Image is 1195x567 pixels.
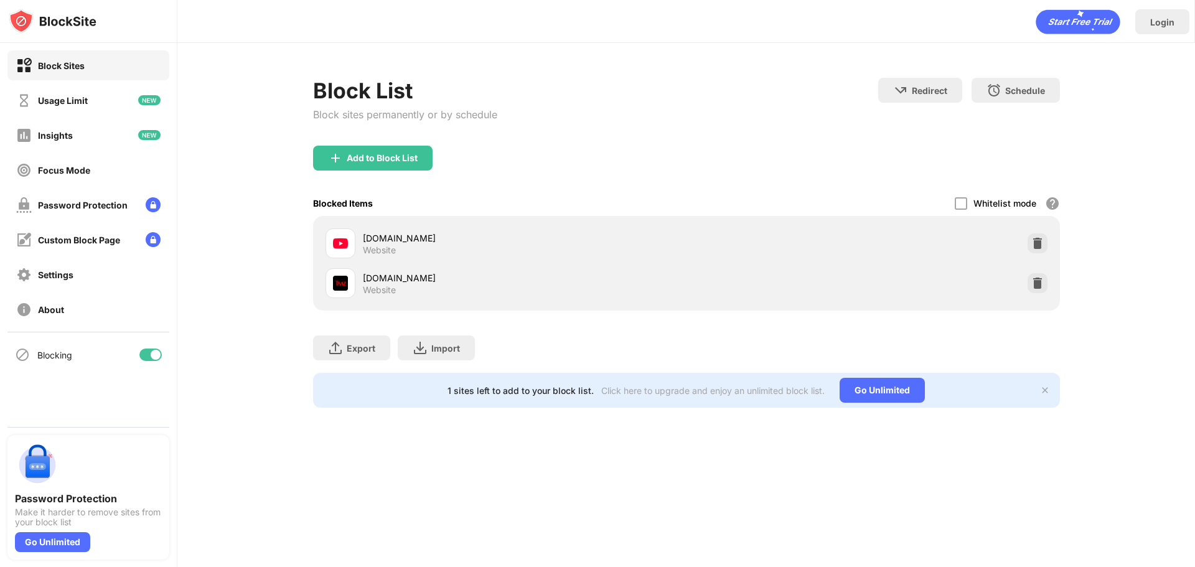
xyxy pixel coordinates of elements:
[1005,85,1045,96] div: Schedule
[37,350,72,360] div: Blocking
[38,304,64,315] div: About
[15,347,30,362] img: blocking-icon.svg
[448,385,594,396] div: 1 sites left to add to your block list.
[363,284,396,296] div: Website
[347,153,418,163] div: Add to Block List
[1150,17,1174,27] div: Login
[912,85,947,96] div: Redirect
[146,232,161,247] img: lock-menu.svg
[138,130,161,140] img: new-icon.svg
[16,232,32,248] img: customize-block-page-off.svg
[38,60,85,71] div: Block Sites
[16,93,32,108] img: time-usage-off.svg
[431,343,460,354] div: Import
[38,165,90,176] div: Focus Mode
[15,443,60,487] img: push-password-protection.svg
[313,78,497,103] div: Block List
[347,343,375,354] div: Export
[15,492,162,505] div: Password Protection
[973,198,1036,209] div: Whitelist mode
[363,245,396,256] div: Website
[363,232,687,245] div: [DOMAIN_NAME]
[38,130,73,141] div: Insights
[16,128,32,143] img: insights-off.svg
[313,198,373,209] div: Blocked Items
[16,162,32,178] img: focus-off.svg
[38,95,88,106] div: Usage Limit
[313,108,497,121] div: Block sites permanently or by schedule
[138,95,161,105] img: new-icon.svg
[1036,9,1120,34] div: animation
[333,236,348,251] img: favicons
[38,200,128,210] div: Password Protection
[9,9,96,34] img: logo-blocksite.svg
[15,507,162,527] div: Make it harder to remove sites from your block list
[601,385,825,396] div: Click here to upgrade and enjoy an unlimited block list.
[1040,385,1050,395] img: x-button.svg
[363,271,687,284] div: [DOMAIN_NAME]
[16,267,32,283] img: settings-off.svg
[16,58,32,73] img: block-on.svg
[38,269,73,280] div: Settings
[16,302,32,317] img: about-off.svg
[15,532,90,552] div: Go Unlimited
[333,276,348,291] img: favicons
[38,235,120,245] div: Custom Block Page
[16,197,32,213] img: password-protection-off.svg
[146,197,161,212] img: lock-menu.svg
[840,378,925,403] div: Go Unlimited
